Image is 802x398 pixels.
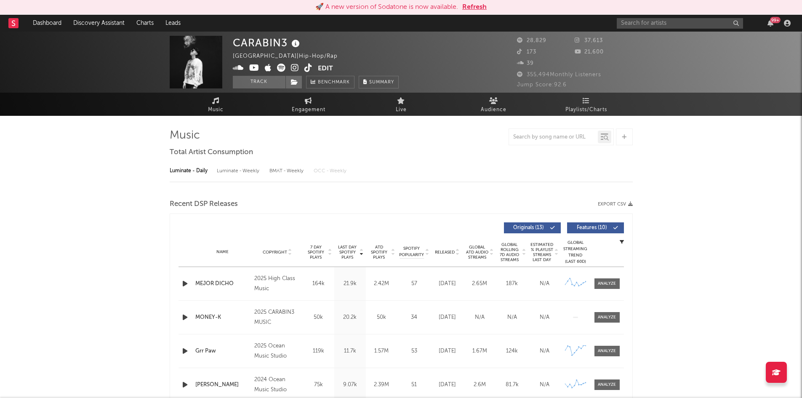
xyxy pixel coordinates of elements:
[262,93,355,116] a: Engagement
[517,49,536,55] span: 173
[770,17,781,23] div: 99 +
[509,134,598,141] input: Search by song name or URL
[498,381,526,389] div: 81.7k
[396,105,407,115] span: Live
[530,381,559,389] div: N/A
[318,64,333,74] button: Edit
[433,381,461,389] div: [DATE]
[336,381,364,389] div: 9.07k
[170,199,238,209] span: Recent DSP Releases
[517,38,546,43] span: 28,829
[233,51,347,61] div: [GEOGRAPHIC_DATA] | Hip-Hop/Rap
[195,249,250,255] div: Name
[170,147,253,158] span: Total Artist Consumption
[195,347,250,355] a: Grr Paw
[617,18,743,29] input: Search for artists
[305,347,332,355] div: 119k
[504,222,561,233] button: Originals(13)
[498,242,521,262] span: Global Rolling 7D Audio Streams
[67,15,131,32] a: Discovery Assistant
[254,274,300,294] div: 2025 High Class Music
[315,2,458,12] div: 🚀 A new version of Sodatone is now available.
[292,105,325,115] span: Engagement
[305,280,332,288] div: 164k
[368,313,395,322] div: 50k
[433,313,461,322] div: [DATE]
[481,105,506,115] span: Audience
[530,242,554,262] span: Estimated % Playlist Streams Last Day
[466,313,494,322] div: N/A
[305,245,327,260] span: 7 Day Spotify Plays
[217,164,261,178] div: Luminate - Weekly
[170,164,208,178] div: Luminate - Daily
[400,280,429,288] div: 57
[573,225,611,230] span: Features ( 10 )
[368,280,395,288] div: 2.42M
[565,105,607,115] span: Playlists/Charts
[195,381,250,389] a: [PERSON_NAME]
[767,20,773,27] button: 99+
[517,82,567,88] span: Jump Score: 92.6
[305,381,332,389] div: 75k
[305,313,332,322] div: 50k
[466,347,494,355] div: 1.67M
[567,222,624,233] button: Features(10)
[466,280,494,288] div: 2.65M
[498,280,526,288] div: 187k
[433,347,461,355] div: [DATE]
[530,280,559,288] div: N/A
[575,49,604,55] span: 21,600
[433,280,461,288] div: [DATE]
[400,381,429,389] div: 51
[462,2,487,12] button: Refresh
[170,93,262,116] a: Music
[530,313,559,322] div: N/A
[254,307,300,328] div: 2025 CARABIN3 MUSIC
[509,225,548,230] span: Originals ( 13 )
[448,93,540,116] a: Audience
[195,280,250,288] a: MEJOR DICHO
[575,38,603,43] span: 37,613
[368,381,395,389] div: 2.39M
[263,250,287,255] span: Copyright
[368,347,395,355] div: 1.57M
[540,93,633,116] a: Playlists/Charts
[355,93,448,116] a: Live
[563,240,588,265] div: Global Streaming Trend (Last 60D)
[498,313,526,322] div: N/A
[530,347,559,355] div: N/A
[269,164,305,178] div: BMAT - Weekly
[498,347,526,355] div: 124k
[359,76,399,88] button: Summary
[435,250,455,255] span: Released
[27,15,67,32] a: Dashboard
[318,77,350,88] span: Benchmark
[369,80,394,85] span: Summary
[400,347,429,355] div: 53
[195,313,250,322] a: MONEY-K
[336,245,359,260] span: Last Day Spotify Plays
[466,381,494,389] div: 2.6M
[336,313,364,322] div: 20.2k
[336,347,364,355] div: 11.7k
[466,245,489,260] span: Global ATD Audio Streams
[400,313,429,322] div: 34
[399,246,424,258] span: Spotify Popularity
[233,36,302,50] div: CARABIN3
[517,61,534,66] span: 39
[517,72,601,77] span: 355,494 Monthly Listeners
[254,341,300,361] div: 2025 Ocean Music Studio
[306,76,354,88] a: Benchmark
[160,15,187,32] a: Leads
[598,202,633,207] button: Export CSV
[233,76,285,88] button: Track
[208,105,224,115] span: Music
[131,15,160,32] a: Charts
[336,280,364,288] div: 21.9k
[254,375,300,395] div: 2024 Ocean Music Studio
[368,245,390,260] span: ATD Spotify Plays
